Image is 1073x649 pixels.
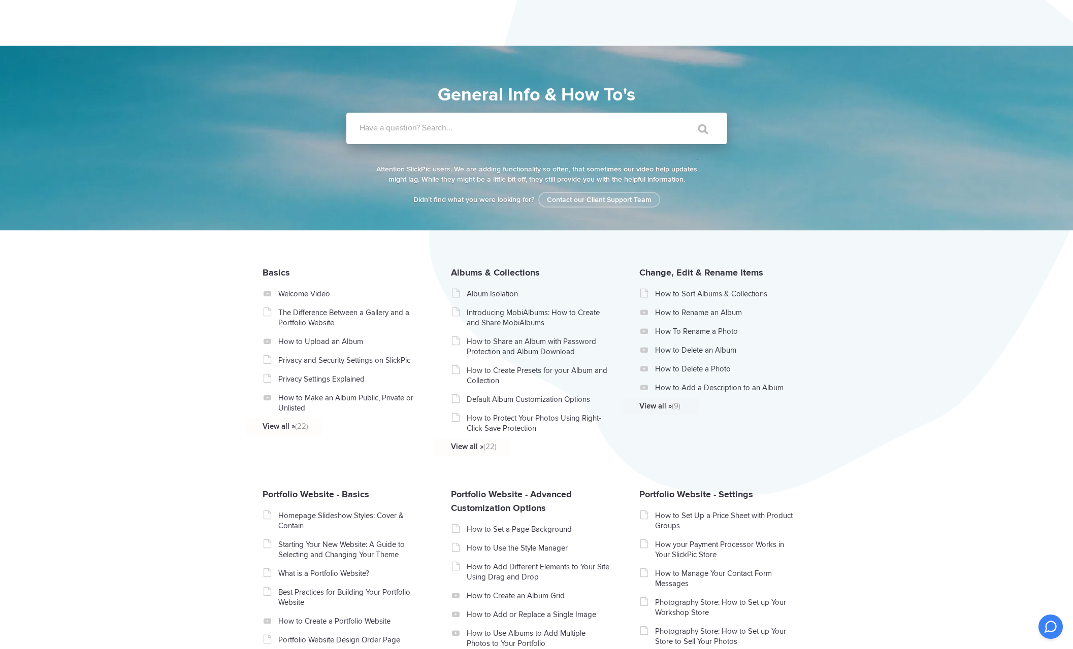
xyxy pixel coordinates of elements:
a: Albums & Collections [451,267,540,278]
h1: General Info & How To's [301,81,773,109]
a: What is a Portfolio Website? [278,568,422,578]
label: Have a question? Search... [360,123,740,133]
a: How to Share an Album with Password Protection and Album Download [467,336,610,357]
a: How your Payment Processor Works in Your SlickPic Store [655,539,799,560]
p: Attention SlickPic users. We are adding functionality so often, that sometimes our video help upd... [374,164,699,185]
a: How to Create an Album Grid [467,591,610,601]
a: How to Set Up a Price Sheet with Product Groups [655,510,799,531]
a: Best Practices for Building Your Portfolio Website [278,587,422,607]
a: Portfolio Website Design Order Page [278,635,422,645]
a: How to Delete a Photo [655,364,799,374]
a: Privacy Settings Explained [278,374,422,384]
a: View all »(22) [451,441,595,452]
a: Contact our Client Support Team [538,192,660,208]
a: How to Make an Album Public, Private or Unlisted [278,393,422,413]
a: How to Set a Page Background [467,524,610,534]
a: Basics [263,267,290,278]
a: Portfolio Website - Settings [639,489,753,500]
a: The Difference Between a Gallery and a Portfolio Website [278,308,422,328]
a: How to Delete an Album [655,345,799,355]
a: Photography Store: How to Set up Your Workshop Store [655,597,799,618]
p: Didn't find what you were looking for? [374,195,699,205]
a: How to Add or Replace a Single Image [467,609,610,620]
a: View all »(9) [639,401,783,411]
a: Portfolio Website - Advanced Customization Options [451,489,572,514]
a: How to Create a Portfolio Website [278,616,422,626]
a: How to Rename an Album [655,308,799,318]
a: View all »(22) [263,421,406,431]
a: How to Add Different Elements to Your Site Using Drag and Drop [467,562,610,582]
a: Homepage Slideshow Styles: Cover & Contain [278,510,422,531]
a: How To Rename a Photo [655,326,799,336]
a: How to Add a Description to an Album [655,383,799,393]
a: Introducing MobiAlbums: How to Create and Share MobiAlbums [467,308,610,328]
a: How to Create Presets for your Album and Collection [467,365,610,386]
a: Privacy and Security Settings on SlickPic [278,355,422,365]
a: Photography Store: How to Set up Your Store to Sell Your Photos [655,626,799,646]
a: Welcome Video [278,289,422,299]
a: How to Use Albums to Add Multiple Photos to Your Portfolio [467,628,610,648]
a: Change, Edit & Rename Items [639,267,763,278]
a: How to Upload an Album [278,336,422,347]
a: Album Isolation [467,289,610,299]
a: How to Manage Your Contact Form Messages [655,568,799,589]
a: How to Sort Albums & Collections [655,289,799,299]
a: Portfolio Website - Basics [263,489,369,500]
input:  [677,117,720,141]
a: How to Protect Your Photos Using Right-Click Save Protection [467,413,610,433]
a: Starting Your New Website: A Guide to Selecting and Changing Your Theme [278,539,422,560]
a: How to Use the Style Manager [467,543,610,553]
a: Default Album Customization Options [467,394,610,404]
